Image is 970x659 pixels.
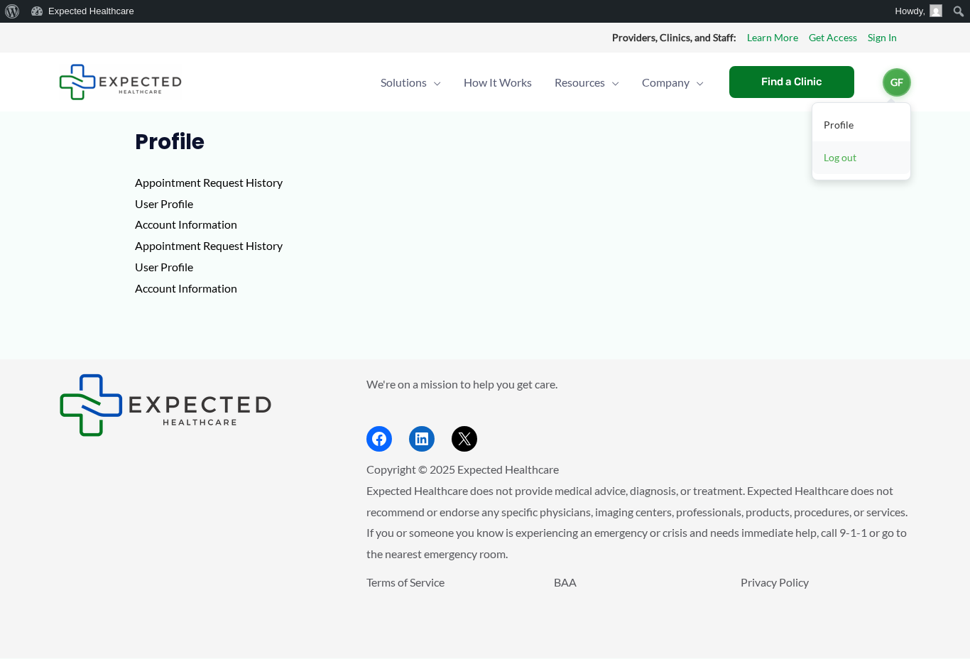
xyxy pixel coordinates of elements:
a: CompanyMenu Toggle [631,58,715,107]
a: Sign In [868,28,897,47]
span: Company [642,58,690,107]
span: Copyright © 2025 Expected Healthcare [366,462,559,476]
strong: Providers, Clinics, and Staff: [612,31,736,43]
span: Menu Toggle [427,58,441,107]
a: ResourcesMenu Toggle [543,58,631,107]
nav: Primary Site Navigation [369,58,715,107]
p: We're on a mission to help you get care. [366,374,911,395]
span: Resources [555,58,605,107]
img: Expected Healthcare Logo - side, dark font, small [59,374,272,437]
span: Solutions [381,58,427,107]
aside: Footer Widget 2 [366,374,911,452]
a: Profile [812,109,910,141]
a: Get Access [809,28,857,47]
p: Appointment Request History User Profile Account Information Appointment Request History User Pro... [135,172,836,298]
a: Terms of Service [366,575,445,589]
a: How It Works [452,58,543,107]
a: SolutionsMenu Toggle [369,58,452,107]
aside: Footer Widget 3 [366,572,911,625]
a: BAA [554,575,577,589]
aside: Footer Widget 1 [59,374,331,437]
span: Menu Toggle [605,58,619,107]
span: How It Works [464,58,532,107]
img: Expected Healthcare Logo - side, dark font, small [59,64,182,100]
h1: Profile [135,129,836,155]
a: Learn More [747,28,798,47]
span: Menu Toggle [690,58,704,107]
a: Find a Clinic [729,66,854,98]
a: GF [883,68,911,97]
a: Log out [812,141,910,174]
a: Privacy Policy [741,575,809,589]
span: Expected Healthcare does not provide medical advice, diagnosis, or treatment. Expected Healthcare... [366,484,908,560]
